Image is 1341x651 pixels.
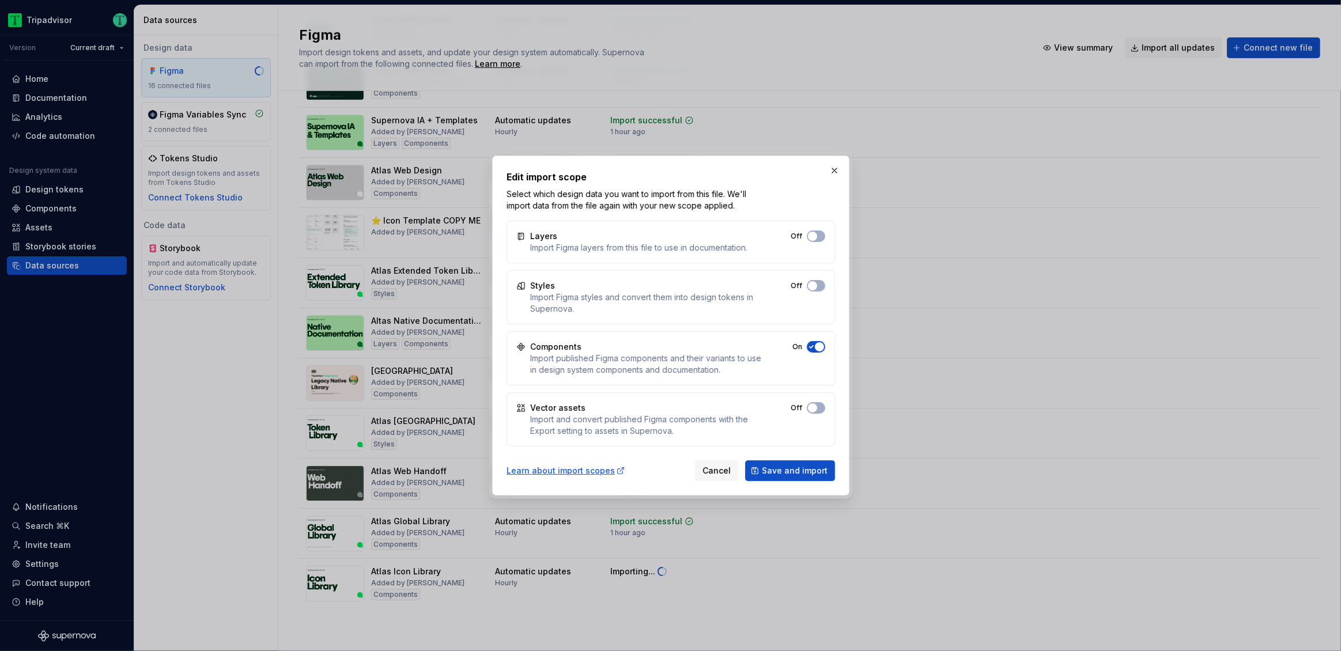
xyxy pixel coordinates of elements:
p: Select which design data you want to import from this file. We'll import data from the file again... [507,188,757,211]
label: Off [791,403,802,412]
span: Save and import [762,465,828,476]
div: Vector assets [530,402,585,414]
div: Import Figma layers from this file to use in documentation. [530,242,747,253]
label: Off [791,281,802,290]
div: Import and convert published Figma components with the Export setting to assets in Supernova. [530,414,761,437]
div: Layers [530,230,557,242]
div: Import Figma styles and convert them into design tokens in Supernova. [530,292,761,315]
span: Cancel [702,465,731,476]
div: Import published Figma components and their variants to use in design system components and docum... [530,353,762,376]
div: Styles [530,280,555,292]
div: Components [530,341,581,353]
button: Cancel [695,460,738,481]
a: Learn about import scopes [507,465,625,476]
label: Off [791,232,802,241]
button: Save and import [745,460,835,481]
label: On [792,342,802,351]
h2: Edit import scope [507,170,835,184]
